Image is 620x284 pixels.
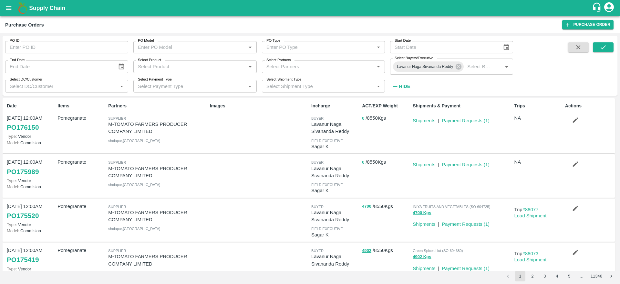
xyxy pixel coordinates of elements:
p: / 8550 Kgs [362,203,410,210]
p: Items [57,103,106,109]
button: Choose date [115,60,128,73]
p: Images [210,103,309,109]
button: Go to next page [606,271,616,281]
p: Commision [7,140,55,146]
button: 4902 [362,247,371,255]
div: | [435,262,439,272]
p: M-TOMATO FARMERS PRODUCER COMPANY LIMITED [108,121,207,135]
p: Commision [7,184,55,190]
label: Select Payment Type [138,77,172,82]
input: Select Shipment Type [264,82,372,90]
span: Model: [7,184,19,189]
p: Pomegranate [57,247,106,254]
span: Type: [7,134,17,139]
label: PO Model [138,38,154,43]
p: [DATE] 12:00AM [7,115,55,122]
div: account of current user [603,1,615,15]
span: Type: [7,267,17,271]
p: Trip [514,206,563,213]
p: Partners [108,103,207,109]
p: Commision [7,228,55,234]
button: Open [246,82,254,91]
span: Type: [7,178,17,183]
p: M-TOMATO FARMERS PRODUCER COMPANY LIMITED [108,253,207,268]
button: Choose date [500,41,512,53]
a: Shipments [413,266,435,271]
p: Pomegranate [57,203,106,210]
div: customer-support [592,2,603,14]
a: #88077 [522,207,539,212]
p: ACT/EXP Weight [362,103,410,109]
button: Open [246,43,254,51]
span: field executive [311,183,343,187]
p: / 8550 Kgs [362,158,410,166]
p: Trips [514,103,563,109]
label: Start Date [395,38,411,43]
span: Lavanur Naga Sivananda Reddy [393,63,457,70]
input: Select DC/Customer [7,82,116,90]
p: Sagar K [311,143,359,150]
div: Lavanur Naga Sivananda Reddy [393,61,464,72]
label: Select Partners [266,58,291,63]
p: Sagar K [311,231,359,238]
button: Open [118,82,126,91]
div: | [435,218,439,228]
a: PO176150 [7,122,39,133]
input: Enter PO Type [264,43,364,51]
a: Payment Requests (1) [442,162,490,167]
span: buyer [311,116,324,120]
button: Open [502,62,511,71]
span: Supplier [108,116,126,120]
button: Go to page 4 [552,271,562,281]
span: sholapur , [GEOGRAPHIC_DATA] [108,183,160,187]
span: Supplier [108,249,126,253]
p: Lavanur Naga Sivananda Reddy [311,253,359,268]
a: Shipments [413,118,435,123]
p: Pomegranate [57,115,106,122]
button: Go to page 2 [527,271,538,281]
img: logo [16,2,29,15]
button: Go to page 11346 [589,271,604,281]
button: Go to page 5 [564,271,574,281]
a: Shipments [413,162,435,167]
input: Select Buyers/Executive [465,62,492,71]
a: Load Shipment [514,213,547,218]
input: Select Payment Type [135,82,235,90]
a: Supply Chain [29,4,592,13]
label: Select Shipment Type [266,77,301,82]
button: Open [374,43,383,51]
b: Supply Chain [29,5,65,11]
p: Vendor [7,178,55,184]
a: PO175520 [7,210,39,222]
button: open drawer [1,1,16,16]
p: Actions [565,103,613,109]
p: Lavanur Naga Sivananda Reddy [311,209,359,224]
button: Open [374,82,383,91]
span: buyer [311,160,324,164]
div: | [435,115,439,124]
a: PO175989 [7,166,39,178]
p: / 8550 Kgs [362,115,410,122]
span: Model: [7,140,19,145]
a: Payment Requests (1) [442,118,490,123]
p: Vendor [7,222,55,228]
label: Select Product [138,58,161,63]
label: Select Buyers/Executive [395,56,433,61]
button: Go to page 3 [540,271,550,281]
span: sholapur , [GEOGRAPHIC_DATA] [108,227,160,231]
div: | [435,158,439,168]
a: Purchase Order [562,20,614,29]
button: Open [246,62,254,71]
button: 4902 Kgs [413,253,431,261]
span: Type: [7,222,17,227]
button: 0 [362,159,364,166]
label: PO Type [266,38,280,43]
span: field executive [311,227,343,231]
span: Green Spices Hut (SO-604680) [413,249,463,253]
a: Shipments [413,222,435,227]
input: Select Partners [264,62,372,71]
span: buyer [311,205,324,209]
p: Lavanur Naga Sivananda Reddy [311,165,359,180]
p: / 8550 Kgs [362,247,410,254]
p: [DATE] 12:00AM [7,203,55,210]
